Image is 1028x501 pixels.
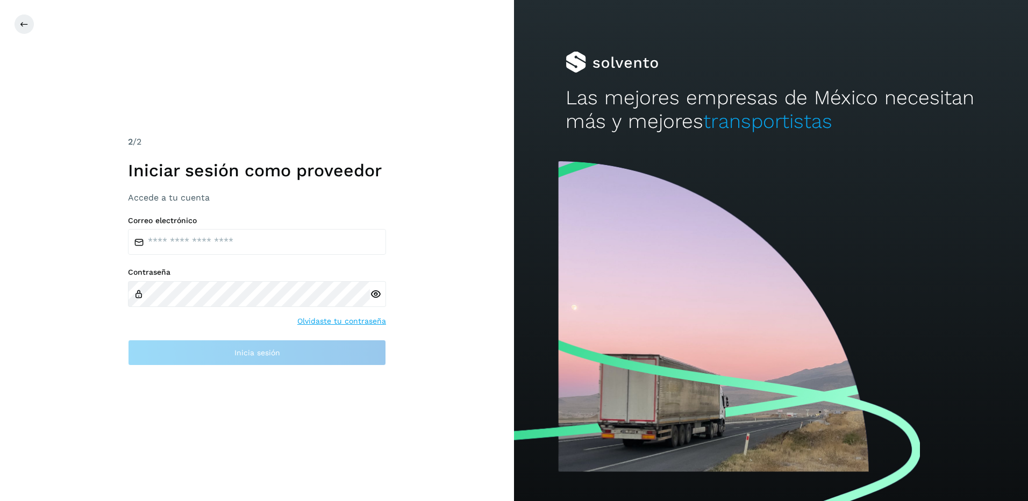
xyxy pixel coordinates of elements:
[128,268,386,277] label: Contraseña
[128,340,386,366] button: Inicia sesión
[128,216,386,225] label: Correo electrónico
[297,316,386,327] a: Olvidaste tu contraseña
[234,349,280,356] span: Inicia sesión
[128,135,386,148] div: /2
[128,192,386,203] h3: Accede a tu cuenta
[128,137,133,147] span: 2
[128,160,386,181] h1: Iniciar sesión como proveedor
[566,86,977,134] h2: Las mejores empresas de México necesitan más y mejores
[703,110,832,133] span: transportistas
